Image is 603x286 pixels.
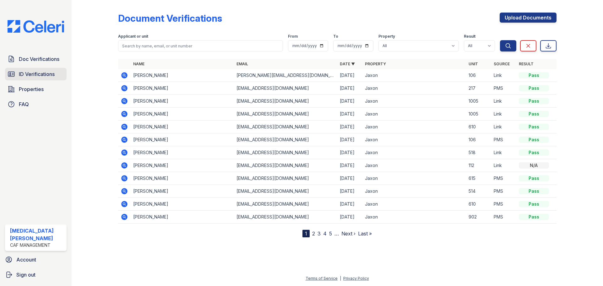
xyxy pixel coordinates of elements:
[337,198,362,211] td: [DATE]
[340,276,341,281] div: |
[3,20,69,33] img: CE_Logo_Blue-a8612792a0a2168367f1c8372b55b34899dd931a85d93a1a3d3e32e68fde9ad4.png
[19,55,59,63] span: Doc Verifications
[334,230,339,237] span: …
[234,69,337,82] td: [PERSON_NAME][EMAIL_ADDRESS][DOMAIN_NAME]
[362,82,466,95] td: Jaxon
[519,214,549,220] div: Pass
[5,83,67,95] a: Properties
[362,95,466,108] td: Jaxon
[519,62,534,66] a: Result
[133,62,144,66] a: Name
[519,201,549,207] div: Pass
[362,211,466,224] td: Jaxon
[362,69,466,82] td: Jaxon
[337,133,362,146] td: [DATE]
[333,34,338,39] label: To
[466,108,491,121] td: 1005
[491,108,516,121] td: Link
[491,185,516,198] td: PMS
[337,172,362,185] td: [DATE]
[131,172,234,185] td: [PERSON_NAME]
[10,242,64,248] div: CAF Management
[519,162,549,169] div: N/A
[131,185,234,198] td: [PERSON_NAME]
[131,146,234,159] td: [PERSON_NAME]
[337,69,362,82] td: [DATE]
[329,230,332,237] a: 5
[519,175,549,181] div: Pass
[466,159,491,172] td: 112
[302,230,310,237] div: 1
[19,100,29,108] span: FAQ
[19,85,44,93] span: Properties
[519,149,549,156] div: Pass
[466,82,491,95] td: 217
[3,253,69,266] a: Account
[362,185,466,198] td: Jaxon
[337,108,362,121] td: [DATE]
[491,69,516,82] td: Link
[466,69,491,82] td: 106
[466,185,491,198] td: 514
[491,146,516,159] td: Link
[288,34,298,39] label: From
[323,230,327,237] a: 4
[519,85,549,91] div: Pass
[131,108,234,121] td: [PERSON_NAME]
[131,211,234,224] td: [PERSON_NAME]
[491,95,516,108] td: Link
[341,230,356,237] a: Next ›
[312,230,315,237] a: 2
[362,108,466,121] td: Jaxon
[494,62,510,66] a: Source
[16,256,36,263] span: Account
[491,172,516,185] td: PMS
[337,211,362,224] td: [DATE]
[469,62,478,66] a: Unit
[234,172,337,185] td: [EMAIL_ADDRESS][DOMAIN_NAME]
[466,172,491,185] td: 615
[491,133,516,146] td: PMS
[19,70,55,78] span: ID Verifications
[234,82,337,95] td: [EMAIL_ADDRESS][DOMAIN_NAME]
[131,121,234,133] td: [PERSON_NAME]
[131,69,234,82] td: [PERSON_NAME]
[234,211,337,224] td: [EMAIL_ADDRESS][DOMAIN_NAME]
[234,108,337,121] td: [EMAIL_ADDRESS][DOMAIN_NAME]
[236,62,248,66] a: Email
[491,211,516,224] td: PMS
[491,121,516,133] td: Link
[343,276,369,281] a: Privacy Policy
[131,159,234,172] td: [PERSON_NAME]
[306,276,338,281] a: Terms of Service
[234,185,337,198] td: [EMAIL_ADDRESS][DOMAIN_NAME]
[362,121,466,133] td: Jaxon
[234,133,337,146] td: [EMAIL_ADDRESS][DOMAIN_NAME]
[340,62,355,66] a: Date ▼
[234,198,337,211] td: [EMAIL_ADDRESS][DOMAIN_NAME]
[466,133,491,146] td: 106
[234,121,337,133] td: [EMAIL_ADDRESS][DOMAIN_NAME]
[466,121,491,133] td: 610
[500,13,557,23] a: Upload Documents
[362,172,466,185] td: Jaxon
[519,188,549,194] div: Pass
[131,95,234,108] td: [PERSON_NAME]
[5,53,67,65] a: Doc Verifications
[491,159,516,172] td: Link
[131,82,234,95] td: [PERSON_NAME]
[358,230,372,237] a: Last »
[365,62,386,66] a: Property
[519,137,549,143] div: Pass
[337,95,362,108] td: [DATE]
[5,98,67,111] a: FAQ
[234,159,337,172] td: [EMAIL_ADDRESS][DOMAIN_NAME]
[519,111,549,117] div: Pass
[337,121,362,133] td: [DATE]
[337,146,362,159] td: [DATE]
[337,159,362,172] td: [DATE]
[3,268,69,281] button: Sign out
[234,146,337,159] td: [EMAIL_ADDRESS][DOMAIN_NAME]
[466,95,491,108] td: 1005
[466,198,491,211] td: 610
